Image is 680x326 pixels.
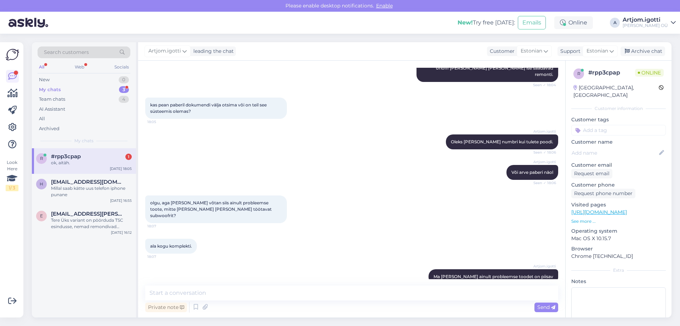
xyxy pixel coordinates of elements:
[458,18,515,27] div: Try free [DATE]:
[571,267,666,273] div: Extra
[150,243,192,249] span: ala kogu komplekti.
[39,125,59,132] div: Archived
[51,217,132,230] div: Tere Üks variant on pöörduda TSC esindusse, nemad remondivad kodumasinad
[119,86,129,93] div: 3
[571,235,666,242] p: Mac OS X 10.15.7
[119,96,129,103] div: 4
[433,274,553,279] span: Ma [PERSON_NAME] ainult probleemse toodet on piisav
[39,86,61,93] div: My chats
[39,115,45,122] div: All
[571,227,666,235] p: Operating system
[51,211,125,217] span: eve.adamson@mail.ee
[571,201,666,209] p: Visited pages
[518,16,546,29] button: Emails
[6,159,18,191] div: Look Here
[571,181,666,189] p: Customer phone
[125,154,132,160] div: 1
[529,264,556,269] span: Artjom.igotti
[557,48,580,55] div: Support
[571,116,666,123] p: Customer tags
[487,48,515,55] div: Customer
[150,200,273,218] span: olgu, aga [PERSON_NAME] võtan siis ainult probleemse toote, mitte [PERSON_NAME] [PERSON_NAME] töö...
[6,185,18,191] div: 1 / 3
[51,179,125,185] span: helenapajuste972@gmail.com
[51,185,132,198] div: Millal saab kätte uus telefon iphone punane
[73,62,86,72] div: Web
[374,2,395,9] span: Enable
[119,76,129,83] div: 0
[147,254,174,259] span: 18:07
[623,23,668,28] div: [PERSON_NAME] OÜ
[571,125,666,136] input: Add a tag
[571,189,635,198] div: Request phone number
[451,139,553,144] span: Oleks [PERSON_NAME] numbri kui tulete poodi.
[39,96,65,103] div: Team chats
[610,18,620,28] div: A
[571,105,666,112] div: Customer information
[635,69,664,77] span: Online
[145,303,187,312] div: Private note
[529,82,556,88] span: Seen ✓ 18:04
[537,304,555,310] span: Send
[586,47,608,55] span: Estonian
[148,47,181,55] span: Artjom.igotti
[40,181,43,187] span: h
[147,119,174,125] span: 18:05
[573,84,659,99] div: [GEOGRAPHIC_DATA], [GEOGRAPHIC_DATA]
[623,17,668,23] div: Artjom.igotti
[571,253,666,260] p: Chrome [TECHNICAL_ID]
[40,156,43,161] span: r
[529,150,556,155] span: Seen ✓ 18:06
[511,170,553,175] span: Või arve paberi näol
[571,138,666,146] p: Customer name
[147,223,174,229] span: 18:07
[620,46,665,56] div: Archive chat
[113,62,130,72] div: Socials
[39,106,65,113] div: AI Assistant
[40,213,43,219] span: e
[38,62,46,72] div: All
[111,230,132,235] div: [DATE] 16:12
[150,102,268,114] span: kas pean paberil dokumendi välja otsima või on teil see süsteemis olemas?
[571,161,666,169] p: Customer email
[44,49,89,56] span: Search customers
[571,245,666,253] p: Browser
[458,19,473,26] b: New!
[577,71,580,76] span: r
[51,153,81,160] span: #rpp3cpap
[571,169,612,178] div: Request email
[623,17,676,28] a: Artjom.igotti[PERSON_NAME] OÜ
[588,68,635,77] div: # rpp3cpap
[529,159,556,165] span: Artjom.igotti
[6,48,19,61] img: Askly Logo
[571,209,627,215] a: [URL][DOMAIN_NAME]
[571,218,666,225] p: See more ...
[529,129,556,134] span: Artjom.igotti
[554,16,593,29] div: Online
[571,278,666,285] p: Notes
[110,166,132,171] div: [DATE] 18:05
[110,198,132,203] div: [DATE] 16:55
[51,160,132,166] div: ok, aitäh.
[74,138,93,144] span: My chats
[521,47,542,55] span: Estonian
[39,76,50,83] div: New
[191,48,234,55] div: leading the chat
[529,180,556,186] span: Seen ✓ 18:06
[572,149,658,157] input: Add name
